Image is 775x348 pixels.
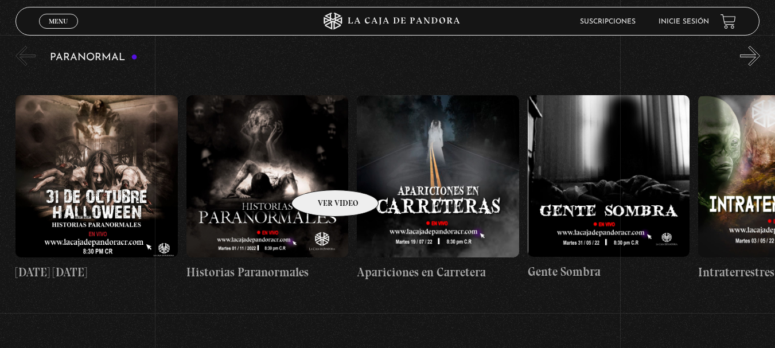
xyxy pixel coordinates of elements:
[721,14,736,29] a: View your shopping cart
[15,46,36,66] button: Previous
[659,18,709,25] a: Inicie sesión
[580,18,636,25] a: Suscripciones
[45,28,72,36] span: Cerrar
[528,263,690,281] h4: Gente Sombra
[186,263,349,281] h4: Historias Paranormales
[357,75,519,301] a: Apariciones en Carretera
[528,75,690,301] a: Gente Sombra
[15,263,178,281] h4: [DATE] [DATE]
[357,263,519,281] h4: Apariciones en Carretera
[186,75,349,301] a: Historias Paranormales
[49,18,68,25] span: Menu
[15,75,178,301] a: [DATE] [DATE]
[50,52,138,63] h3: Paranormal
[740,46,760,66] button: Next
